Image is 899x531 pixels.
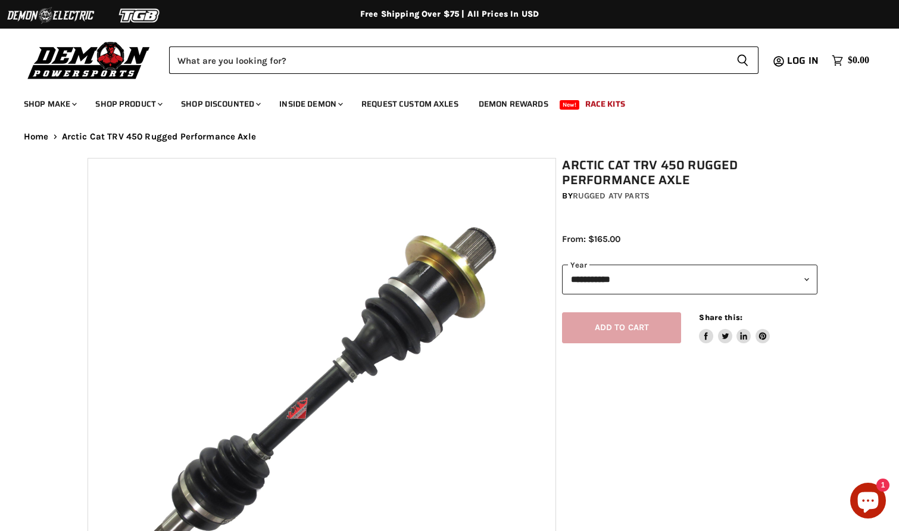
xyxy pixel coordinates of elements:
[24,39,154,81] img: Demon Powersports
[169,46,727,74] input: Search
[699,313,742,322] span: Share this:
[24,132,49,142] a: Home
[6,4,95,27] img: Demon Electric Logo 2
[562,234,620,244] span: From: $165.00
[172,92,268,116] a: Shop Discounted
[699,312,770,344] aside: Share this:
[270,92,350,116] a: Inside Demon
[562,190,817,203] div: by
[470,92,557,116] a: Demon Rewards
[573,191,650,201] a: Rugged ATV Parts
[576,92,634,116] a: Race Kits
[826,52,875,69] a: $0.00
[847,483,889,521] inbox-online-store-chat: Shopify online store chat
[169,46,758,74] form: Product
[562,265,817,294] select: year
[95,4,185,27] img: TGB Logo 2
[15,92,84,116] a: Shop Make
[782,55,826,66] a: Log in
[848,55,869,66] span: $0.00
[62,132,256,142] span: Arctic Cat TRV 450 Rugged Performance Axle
[86,92,170,116] a: Shop Product
[562,158,817,188] h1: Arctic Cat TRV 450 Rugged Performance Axle
[727,46,758,74] button: Search
[560,100,580,110] span: New!
[787,53,819,68] span: Log in
[15,87,866,116] ul: Main menu
[352,92,467,116] a: Request Custom Axles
